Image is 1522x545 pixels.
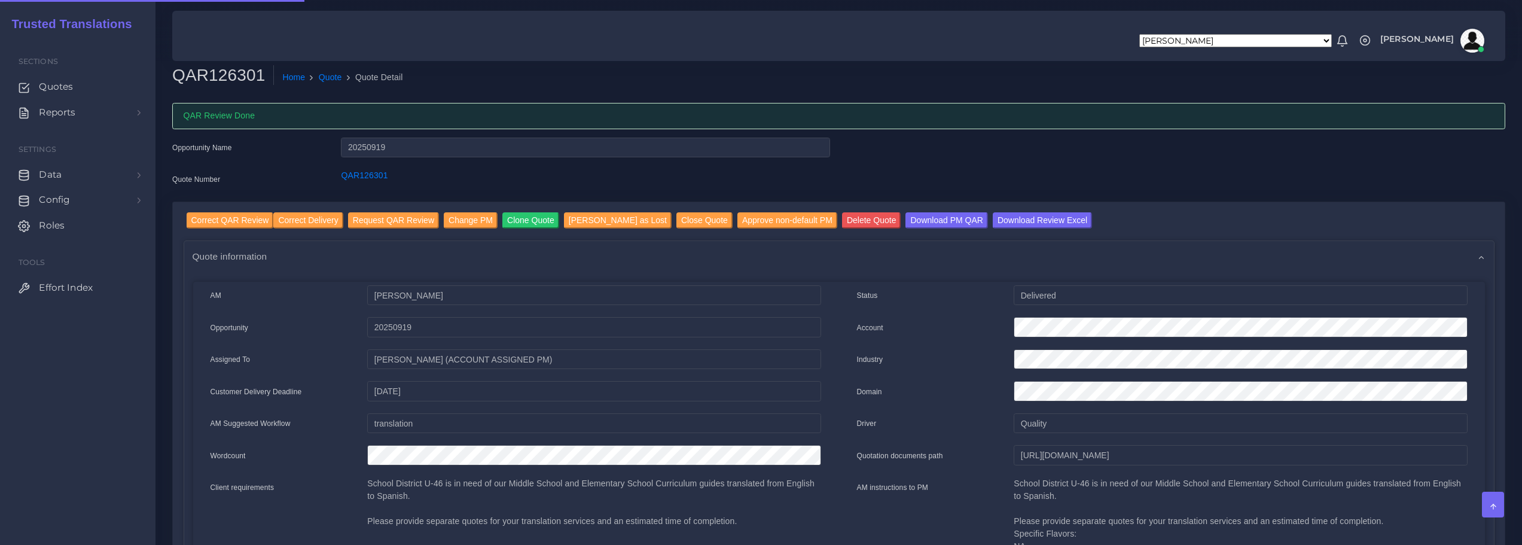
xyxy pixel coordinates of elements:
input: Download PM QAR [905,212,987,229]
div: QAR Review Done [172,103,1505,129]
input: Correct QAR Review [187,212,274,229]
span: Sections [19,57,58,66]
a: Effort Index [9,275,147,300]
span: Settings [19,145,56,154]
input: Delete Quote [842,212,901,229]
a: Roles [9,213,147,238]
input: Request QAR Review [348,212,439,229]
h2: QAR126301 [172,65,274,86]
label: Client requirements [211,482,274,493]
a: Quote [319,71,342,84]
label: Account [857,322,883,333]
input: Correct Delivery [273,212,343,229]
span: Quote information [193,249,267,263]
label: AM Suggested Workflow [211,418,291,429]
input: Download Review Excel [993,212,1092,229]
p: School District U-46 is in need of our Middle School and Elementary School Curriculum guides tran... [367,477,821,528]
span: Tools [19,258,45,267]
label: Opportunity [211,322,249,333]
span: [PERSON_NAME] [1380,35,1454,43]
input: [PERSON_NAME] as Lost [564,212,672,229]
input: Approve non-default PM [737,212,837,229]
img: avatar [1460,29,1484,53]
span: Data [39,168,62,181]
input: Clone Quote [502,212,559,229]
label: Industry [857,354,883,365]
input: Change PM [444,212,498,229]
a: Config [9,187,147,212]
a: Home [282,71,305,84]
label: Customer Delivery Deadline [211,386,302,397]
label: Quotation documents path [857,450,943,461]
span: Effort Index [39,281,93,294]
a: QAR126301 [341,170,388,180]
input: Close Quote [676,212,733,229]
label: Status [857,290,878,301]
span: Roles [39,219,65,232]
label: AM [211,290,221,301]
div: Quote information [184,241,1494,272]
label: Assigned To [211,354,251,365]
label: Quote Number [172,174,220,185]
span: Config [39,193,70,206]
label: Driver [857,418,877,429]
a: Quotes [9,74,147,99]
a: Trusted Translations [3,14,132,34]
label: Opportunity Name [172,142,232,153]
input: pm [367,349,821,370]
li: Quote Detail [342,71,403,84]
span: Reports [39,106,75,119]
label: AM instructions to PM [857,482,929,493]
a: Data [9,162,147,187]
label: Wordcount [211,450,246,461]
span: Quotes [39,80,73,93]
label: Domain [857,386,882,397]
a: Reports [9,100,147,125]
a: [PERSON_NAME]avatar [1374,29,1489,53]
h2: Trusted Translations [3,17,132,31]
